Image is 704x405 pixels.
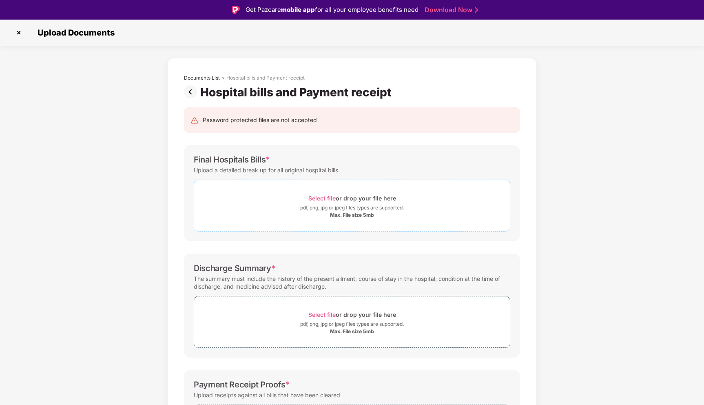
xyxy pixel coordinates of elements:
[194,380,290,389] div: Payment Receipt Proofs
[425,6,476,14] a: Download Now
[194,303,510,341] span: Select fileor drop your file herepdf, png, jpg or jpeg files types are supported.Max. File size 5mb
[226,75,305,81] div: Hospital bills and Payment receipt
[300,204,404,212] div: pdf, png, jpg or jpeg files types are supported.
[330,212,374,218] div: Max. File size 5mb
[194,155,270,165] div: Final Hospitals Bills
[300,320,404,328] div: pdf, png, jpg or jpeg files types are supported.
[194,186,510,225] span: Select fileor drop your file herepdf, png, jpg or jpeg files types are supported.Max. File size 5mb
[29,28,119,38] span: Upload Documents
[194,273,510,292] div: The summary must include the history of the present ailment, course of stay in the hospital, cond...
[203,116,317,125] div: Password protected files are not accepted
[281,6,315,13] strong: mobile app
[221,75,225,81] div: >
[308,195,336,202] span: Select file
[12,26,25,39] img: svg+xml;base64,PHN2ZyBpZD0iQ3Jvc3MtMzJ4MzIiIHhtbG5zPSJodHRwOi8vd3d3LnczLm9yZy8yMDAwL3N2ZyIgd2lkdG...
[308,193,396,204] div: or drop your file here
[246,5,418,15] div: Get Pazcare for all your employee benefits need
[308,311,336,318] span: Select file
[308,309,396,320] div: or drop your file here
[194,389,340,401] div: Upload receipts against all bills that have been cleared
[184,75,220,81] div: Documents List
[194,263,275,273] div: Discharge Summary
[330,328,374,335] div: Max. File size 5mb
[194,165,340,176] div: Upload a detailed break up for all original hospital bills.
[232,6,240,14] img: Logo
[184,85,200,98] img: svg+xml;base64,PHN2ZyBpZD0iUHJldi0zMngzMiIgeG1sbnM9Imh0dHA6Ly93d3cudzMub3JnLzIwMDAvc3ZnIiB3aWR0aD...
[475,6,478,14] img: Stroke
[200,85,395,99] div: Hospital bills and Payment receipt
[190,116,199,125] img: svg+xml;base64,PHN2ZyB4bWxucz0iaHR0cDovL3d3dy53My5vcmcvMjAwMC9zdmciIHdpZHRoPSIyNCIgaGVpZ2h0PSIyNC...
